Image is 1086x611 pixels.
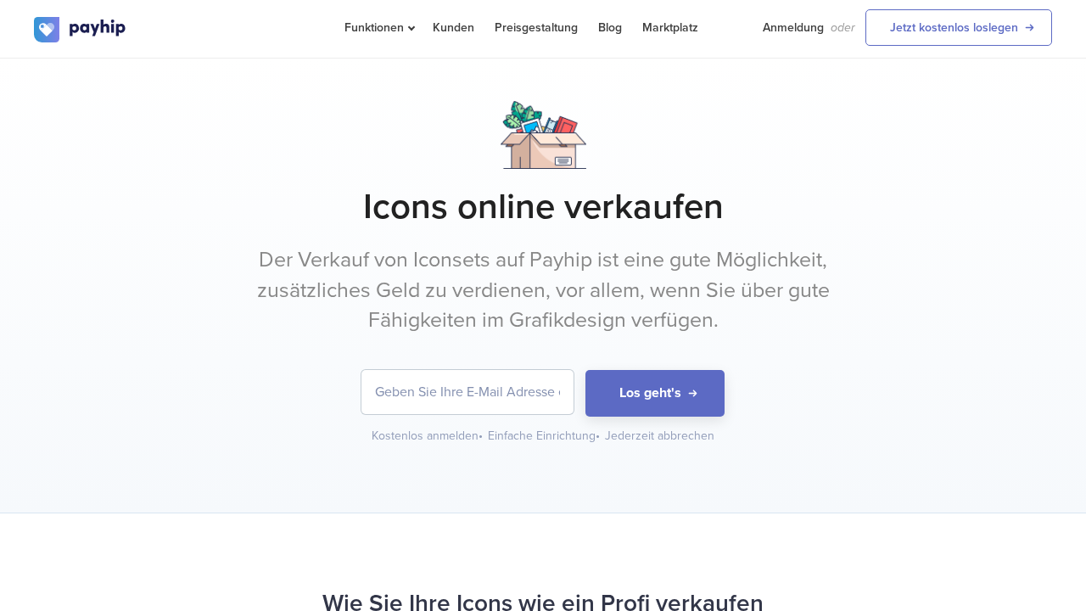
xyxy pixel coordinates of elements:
img: box.png [501,101,586,169]
input: Geben Sie Ihre E-Mail Adresse ein [361,370,574,414]
img: logo.svg [34,17,127,42]
h1: Icons online verkaufen [34,186,1052,228]
div: Einfache Einrichtung [488,428,602,445]
div: Jederzeit abbrechen [605,428,714,445]
span: Funktionen [344,20,412,35]
div: Kostenlos anmelden [372,428,484,445]
span: • [479,429,483,443]
p: Der Verkauf von Iconsets auf Payhip ist eine gute Möglichkeit, zusätzliches Geld zu verdienen, vo... [225,245,861,336]
button: Los geht's [585,370,725,417]
span: • [596,429,600,443]
a: Jetzt kostenlos loslegen [865,9,1052,46]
